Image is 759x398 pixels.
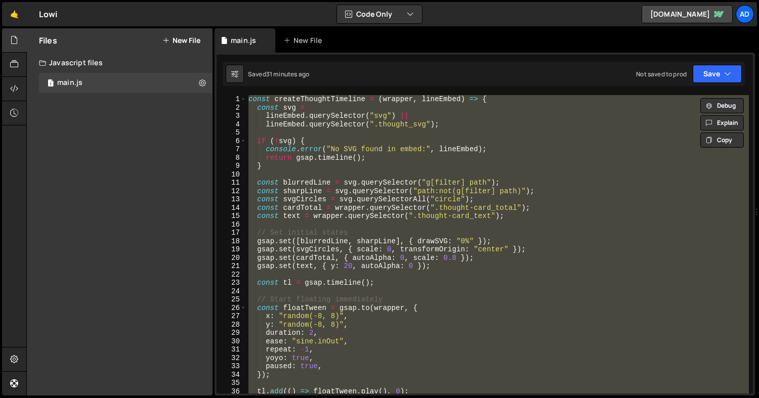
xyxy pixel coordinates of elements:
[217,187,246,196] div: 12
[217,295,246,304] div: 25
[2,2,27,26] a: 🤙
[217,304,246,313] div: 26
[248,70,309,78] div: Saved
[217,229,246,237] div: 17
[266,70,309,78] div: 31 minutes ago
[217,195,246,204] div: 13
[217,271,246,279] div: 22
[27,53,213,73] div: Javascript files
[217,237,246,246] div: 18
[217,154,246,162] div: 8
[217,145,246,154] div: 7
[217,387,246,396] div: 36
[231,35,256,46] div: main.js
[217,362,246,371] div: 33
[217,354,246,363] div: 32
[693,65,742,83] button: Save
[642,5,733,23] a: [DOMAIN_NAME]
[217,345,246,354] div: 31
[736,5,754,23] a: Ad
[217,245,246,254] div: 19
[217,321,246,329] div: 28
[162,36,200,45] button: New File
[217,279,246,287] div: 23
[39,8,58,20] div: Lowi
[337,5,422,23] button: Code Only
[39,35,57,46] h2: Files
[217,179,246,187] div: 11
[700,132,744,148] button: Copy
[217,371,246,379] div: 34
[57,78,82,87] div: main.js
[39,73,213,93] div: 17330/48110.js
[217,212,246,220] div: 15
[700,98,744,113] button: Debug
[217,329,246,337] div: 29
[636,70,687,78] div: Not saved to prod
[217,162,246,170] div: 9
[283,35,326,46] div: New File
[217,312,246,321] div: 27
[217,112,246,120] div: 3
[217,204,246,212] div: 14
[217,137,246,146] div: 6
[217,170,246,179] div: 10
[217,337,246,346] div: 30
[217,254,246,262] div: 20
[217,95,246,104] div: 1
[217,287,246,296] div: 24
[217,220,246,229] div: 16
[217,104,246,112] div: 2
[700,115,744,130] button: Explain
[217,262,246,271] div: 21
[217,120,246,129] div: 4
[48,80,54,88] span: 1
[217,128,246,137] div: 5
[217,379,246,387] div: 35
